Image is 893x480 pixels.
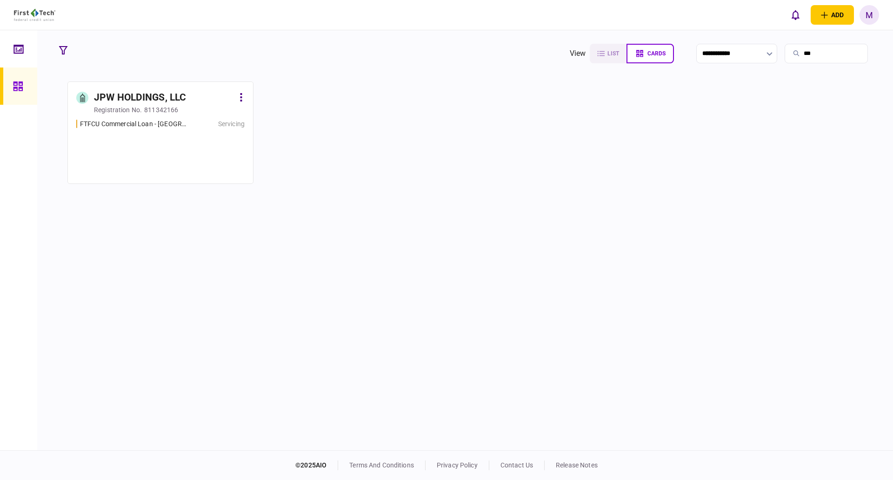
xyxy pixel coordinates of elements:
div: FTFCU Commercial Loan - Forrest City & Blytheville AR [80,119,189,129]
div: view [570,48,586,59]
a: terms and conditions [349,461,414,469]
div: registration no. [94,105,142,115]
a: JPW HOLDINGS, LLCregistration no.811342166FTFCU Commercial Loan - Forrest City & Blytheville AR S... [67,81,253,184]
button: open notifications list [786,5,805,25]
button: cards [626,44,674,63]
div: 811342166 [144,105,178,115]
button: open adding identity options [811,5,854,25]
a: privacy policy [437,461,478,469]
a: release notes [556,461,598,469]
button: M [860,5,879,25]
span: cards [647,50,666,57]
div: Servicing [218,119,245,129]
div: JPW HOLDINGS, LLC [94,90,186,105]
a: contact us [500,461,533,469]
button: list [590,44,626,63]
img: client company logo [14,9,55,21]
span: list [607,50,619,57]
div: © 2025 AIO [295,460,338,470]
